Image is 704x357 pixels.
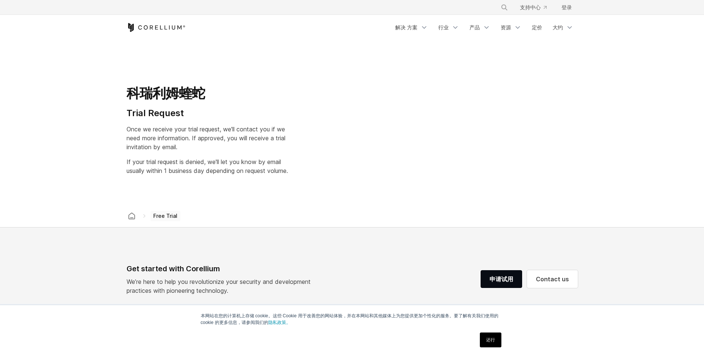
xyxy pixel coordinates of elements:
[391,21,578,34] div: 导航菜单
[395,24,418,31] font: 解决 方案
[150,211,180,221] span: Free Trial
[127,158,288,174] span: If your trial request is denied, we'll let you know by email usually within 1 business day depend...
[492,1,578,14] div: 导航菜单
[556,1,578,14] a: 登录
[125,211,138,221] a: Corellium home
[127,263,317,274] div: Get started with Corellium
[480,333,501,347] a: 还行
[268,320,291,325] a: 隐私政策。
[553,24,563,31] font: 大约
[520,4,541,11] font: 支持中心
[527,270,578,288] a: Contact us
[438,24,449,31] font: 行业
[127,23,186,32] a: 科瑞利姆主页
[501,24,511,31] font: 资源
[127,125,285,151] span: Once we receive your trial request, we'll contact you if we need more information. If approved, y...
[469,24,480,31] font: 产品
[527,21,547,34] a: 定价
[201,312,504,326] p: 本网站在您的计算机上存储 cookie。这些 Cookie 用于改善您的网站体验，并在本网站和其他媒体上为您提供更加个性化的服务。要了解有关我们使用的 cookie 的更多信息，请参阅我们的
[127,108,288,119] h4: Trial Request
[127,277,317,295] p: We’re here to help you revolutionize your security and development practices with pioneering tech...
[481,270,522,288] a: Request a trial
[498,1,511,14] button: 搜索
[127,85,288,102] h1: 科瑞利姆蝰蛇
